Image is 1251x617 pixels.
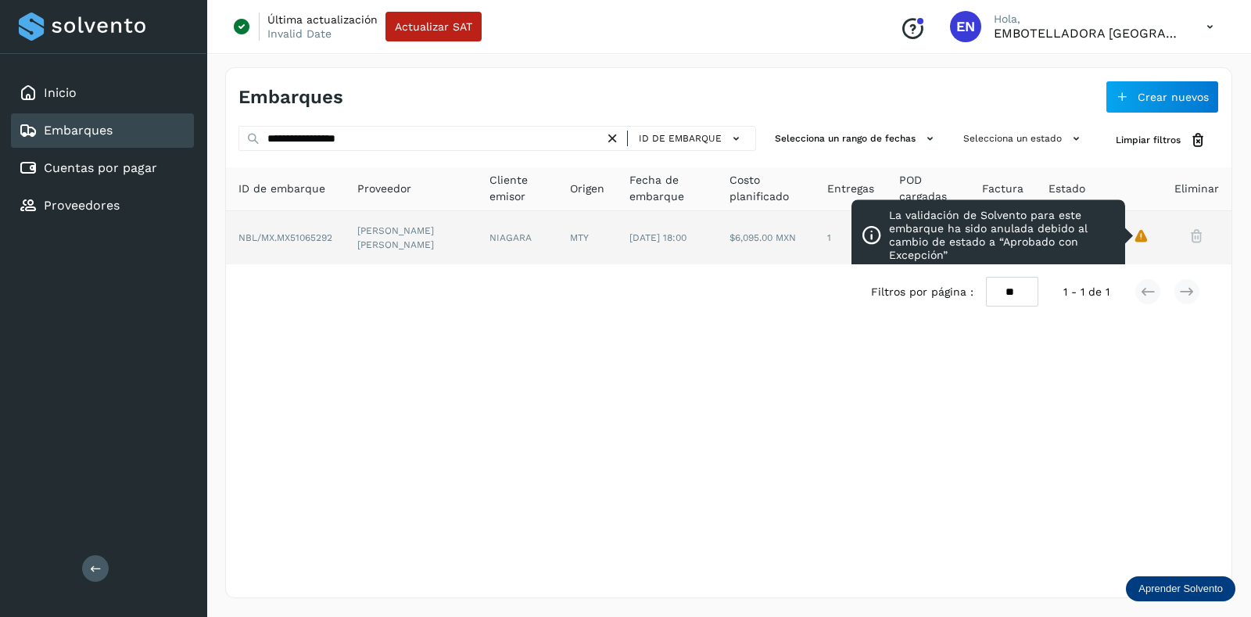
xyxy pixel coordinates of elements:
[957,126,1091,152] button: Selecciona un estado
[629,172,704,205] span: Fecha de embarque
[11,113,194,148] div: Embarques
[1103,126,1219,155] button: Limpiar filtros
[1138,91,1209,102] span: Crear nuevos
[1063,284,1109,300] span: 1 - 1 de 1
[629,232,686,243] span: [DATE] 18:00
[994,26,1181,41] p: EMBOTELLADORA NIAGARA DE MEXICO
[717,211,815,264] td: $6,095.00 MXN
[1106,81,1219,113] button: Crear nuevos
[489,172,546,205] span: Cliente emisor
[994,13,1181,26] p: Hola,
[11,151,194,185] div: Cuentas por pagar
[44,198,120,213] a: Proveedores
[557,211,617,264] td: MTY
[827,181,874,197] span: Entregas
[982,181,1023,197] span: Factura
[44,123,113,138] a: Embarques
[477,211,558,264] td: NIAGARA
[1048,181,1085,197] span: Estado
[11,188,194,223] div: Proveedores
[345,211,477,264] td: [PERSON_NAME] [PERSON_NAME]
[267,27,332,41] p: Invalid Date
[889,210,1116,262] p: La validación de Solvento para este embarque ha sido anulada debido al cambio de estado a “Aproba...
[570,181,604,197] span: Origen
[634,127,749,150] button: ID de embarque
[1116,133,1181,147] span: Limpiar filtros
[238,181,325,197] span: ID de embarque
[395,21,472,32] span: Actualizar SAT
[11,76,194,110] div: Inicio
[385,12,482,41] button: Actualizar SAT
[769,126,945,152] button: Selecciona un rango de fechas
[815,211,887,264] td: 1
[357,181,411,197] span: Proveedor
[899,172,957,205] span: POD cargadas
[238,232,332,243] span: NBL/MX.MX51065292
[44,85,77,100] a: Inicio
[267,13,378,27] p: Última actualización
[44,160,157,175] a: Cuentas por pagar
[729,172,802,205] span: Costo planificado
[1138,583,1223,595] p: Aprender Solvento
[1174,181,1219,197] span: Eliminar
[639,131,722,145] span: ID de embarque
[871,284,973,300] span: Filtros por página :
[1126,576,1235,601] div: Aprender Solvento
[238,86,343,109] h4: Embarques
